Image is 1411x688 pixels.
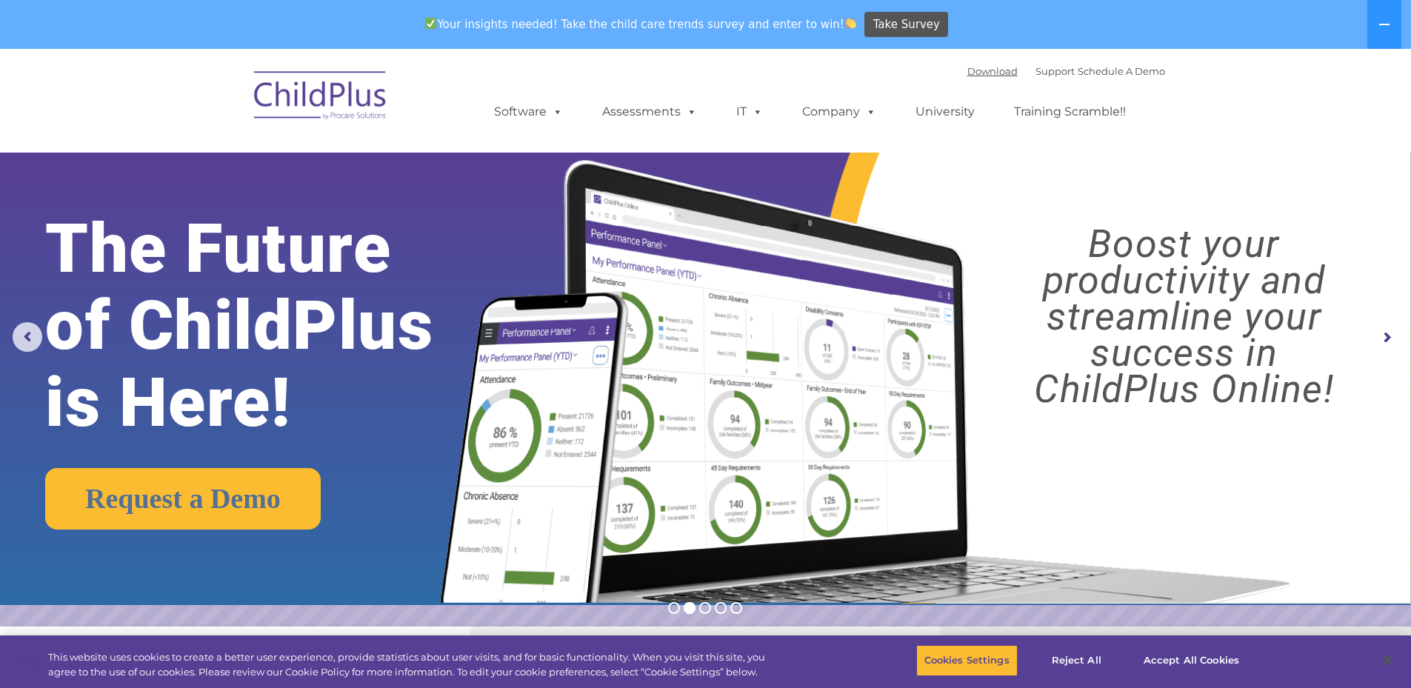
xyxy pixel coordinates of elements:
a: University [901,97,990,127]
a: Company [787,97,891,127]
span: Your insights needed! Take the child care trends survey and enter to win! [419,10,863,39]
img: ChildPlus by Procare Solutions [247,61,395,135]
a: IT [721,97,778,127]
span: Last name [206,98,251,109]
a: Download [967,65,1018,77]
a: Support [1035,65,1075,77]
img: 👏 [845,18,856,29]
a: Take Survey [864,12,948,38]
button: Close [1371,644,1404,677]
button: Accept All Cookies [1135,645,1247,676]
a: Training Scramble!! [999,97,1141,127]
span: Phone number [206,158,269,170]
font: | [967,65,1165,77]
a: Software [479,97,578,127]
button: Cookies Settings [916,645,1018,676]
span: Take Survey [873,12,940,38]
div: This website uses cookies to create a better user experience, provide statistics about user visit... [48,650,776,679]
a: Schedule A Demo [1078,65,1165,77]
rs-layer: The Future of ChildPlus is Here! [45,210,496,441]
a: Assessments [587,97,712,127]
img: ✅ [425,18,436,29]
a: Request a Demo [45,468,321,530]
button: Reject All [1030,645,1123,676]
rs-layer: Boost your productivity and streamline your success in ChildPlus Online! [975,226,1393,407]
